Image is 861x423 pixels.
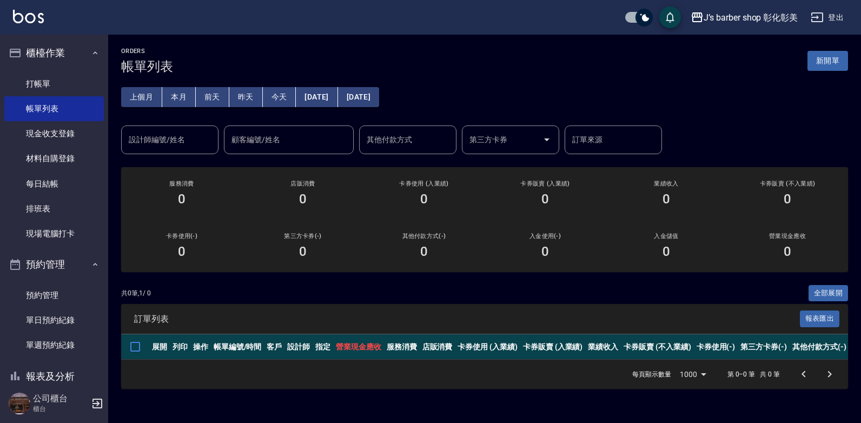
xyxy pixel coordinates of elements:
button: 前天 [196,87,229,107]
div: 1000 [675,360,710,389]
button: 報表匯出 [800,310,840,327]
button: save [659,6,681,28]
h3: 0 [299,244,307,259]
h2: 卡券使用 (入業績) [376,180,472,187]
h3: 0 [299,191,307,207]
button: [DATE] [338,87,379,107]
a: 材料自購登錄 [4,146,104,171]
button: 今天 [263,87,296,107]
p: 第 0–0 筆 共 0 筆 [727,369,780,379]
th: 第三方卡券(-) [738,334,790,360]
button: [DATE] [296,87,337,107]
a: 新開單 [807,55,848,65]
button: 上個月 [121,87,162,107]
th: 服務消費 [384,334,420,360]
h3: 服務消費 [134,180,229,187]
button: J’s barber shop 彰化彰美 [686,6,802,29]
h2: 卡券販賣 (不入業績) [740,180,835,187]
a: 單週預約紀錄 [4,333,104,358]
h2: 業績收入 [619,180,714,187]
span: 訂單列表 [134,314,800,325]
img: Logo [13,10,44,23]
th: 卡券使用 (入業績) [455,334,520,360]
h2: 第三方卡券(-) [255,233,350,240]
h3: 0 [541,244,549,259]
th: 卡券販賣 (入業績) [520,334,586,360]
th: 客戶 [264,334,284,360]
h2: 營業現金應收 [740,233,835,240]
h3: 0 [178,191,186,207]
th: 店販消費 [420,334,455,360]
h3: 0 [784,244,791,259]
a: 報表匯出 [800,313,840,323]
button: 登出 [806,8,848,28]
th: 操作 [190,334,211,360]
button: 全部展開 [809,285,849,302]
p: 每頁顯示數量 [632,369,671,379]
h3: 0 [541,191,549,207]
h2: 卡券販賣 (入業績) [498,180,593,187]
h2: 店販消費 [255,180,350,187]
th: 營業現金應收 [333,334,384,360]
button: 預約管理 [4,250,104,279]
th: 卡券使用(-) [694,334,738,360]
a: 單日預約紀錄 [4,308,104,333]
h3: 0 [420,191,428,207]
a: 每日結帳 [4,171,104,196]
th: 卡券販賣 (不入業績) [621,334,693,360]
th: 帳單編號/時間 [211,334,264,360]
th: 列印 [170,334,190,360]
h2: 入金儲值 [619,233,714,240]
div: J’s barber shop 彰化彰美 [704,11,798,24]
h3: 0 [784,191,791,207]
h2: 其他付款方式(-) [376,233,472,240]
button: Open [538,131,555,148]
th: 其他付款方式(-) [790,334,849,360]
a: 打帳單 [4,71,104,96]
th: 指定 [313,334,333,360]
h3: 0 [178,244,186,259]
th: 設計師 [284,334,313,360]
a: 帳單列表 [4,96,104,121]
h3: 0 [663,191,670,207]
button: 新開單 [807,51,848,71]
p: 櫃台 [33,404,88,414]
a: 排班表 [4,196,104,221]
a: 現場電腦打卡 [4,221,104,246]
h3: 0 [663,244,670,259]
button: 櫃檯作業 [4,39,104,67]
button: 昨天 [229,87,263,107]
h2: ORDERS [121,48,173,55]
h2: 入金使用(-) [498,233,593,240]
h2: 卡券使用(-) [134,233,229,240]
th: 展開 [149,334,170,360]
th: 業績收入 [585,334,621,360]
h3: 0 [420,244,428,259]
button: 本月 [162,87,196,107]
h5: 公司櫃台 [33,393,88,404]
a: 預約管理 [4,283,104,308]
h3: 帳單列表 [121,59,173,74]
img: Person [9,393,30,414]
button: 報表及分析 [4,362,104,391]
a: 現金收支登錄 [4,121,104,146]
p: 共 0 筆, 1 / 0 [121,288,151,298]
